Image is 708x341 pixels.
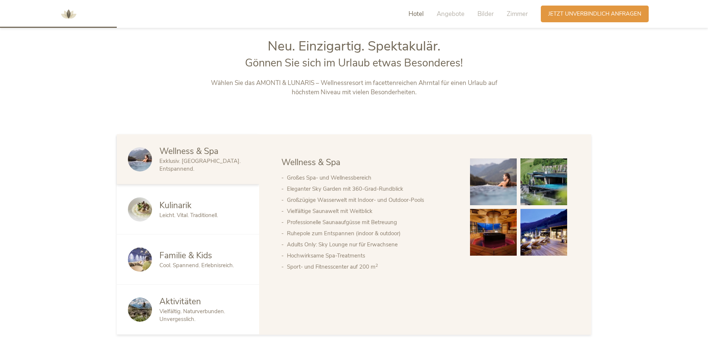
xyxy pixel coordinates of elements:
li: Professionelle Saunaaufgüsse mit Betreuung [287,217,455,228]
li: Eleganter Sky Garden mit 360-Grad-Rundblick [287,183,455,194]
img: AMONTI & LUNARIS Wellnessresort [57,3,80,25]
a: AMONTI & LUNARIS Wellnessresort [57,11,80,16]
li: Sport- und Fitnesscenter auf 200 m [287,261,455,272]
span: Angebote [437,10,464,18]
span: Kulinarik [159,200,192,211]
span: Jetzt unverbindlich anfragen [548,10,641,18]
span: Bilder [477,10,494,18]
li: Vielfältige Saunawelt mit Weitblick [287,206,455,217]
span: Wellness & Spa [281,157,340,168]
li: Großzügige Wasserwelt mit Indoor- und Outdoor-Pools [287,194,455,206]
span: Zimmer [507,10,528,18]
p: Wählen Sie das AMONTI & LUNARIS – Wellnessresort im facettenreichen Ahrntal für einen Urlaub auf ... [199,78,509,97]
li: Großes Spa- und Wellnessbereich [287,172,455,183]
sup: 2 [375,263,378,268]
span: Aktivitäten [159,296,201,307]
span: Leicht. Vital. Traditionell. [159,212,218,219]
span: Gönnen Sie sich im Urlaub etwas Besonderes! [245,56,463,70]
span: Cool. Spannend. Erlebnisreich. [159,262,234,269]
span: Hotel [408,10,424,18]
span: Familie & Kids [159,250,212,261]
li: Hochwirksame Spa-Treatments [287,250,455,261]
span: Exklusiv. [GEOGRAPHIC_DATA]. Entspannend. [159,157,241,173]
li: Ruhepole zum Entspannen (indoor & outdoor) [287,228,455,239]
span: Neu. Einzigartig. Spektakulär. [268,37,440,55]
li: Adults Only: Sky Lounge nur für Erwachsene [287,239,455,250]
span: Vielfältig. Naturverbunden. Unvergesslich. [159,308,225,323]
span: Wellness & Spa [159,145,218,157]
